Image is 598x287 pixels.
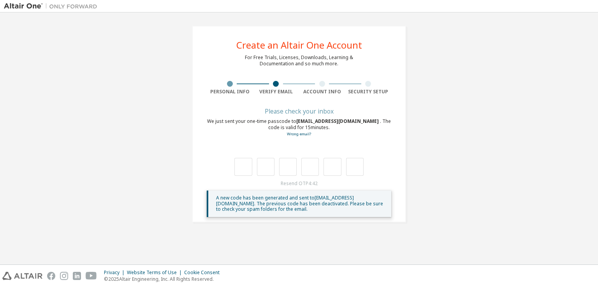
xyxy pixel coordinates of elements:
[236,40,362,50] div: Create an Altair One Account
[287,131,311,136] a: Go back to the registration form
[73,272,81,280] img: linkedin.svg
[345,89,392,95] div: Security Setup
[207,109,391,114] div: Please check your inbox
[104,269,127,276] div: Privacy
[184,269,224,276] div: Cookie Consent
[299,89,345,95] div: Account Info
[207,89,253,95] div: Personal Info
[104,276,224,282] p: © 2025 Altair Engineering, Inc. All Rights Reserved.
[127,269,184,276] div: Website Terms of Use
[2,272,42,280] img: altair_logo.svg
[4,2,101,10] img: Altair One
[207,118,391,137] div: We just sent your one-time passcode to . The code is valid for 15 minutes.
[47,272,55,280] img: facebook.svg
[216,194,383,212] span: A new code has been generated and sent to [EMAIL_ADDRESS][DOMAIN_NAME] . The previous code has be...
[86,272,97,280] img: youtube.svg
[245,54,353,67] div: For Free Trials, Licenses, Downloads, Learning & Documentation and so much more.
[296,118,380,124] span: [EMAIL_ADDRESS][DOMAIN_NAME]
[60,272,68,280] img: instagram.svg
[253,89,299,95] div: Verify Email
